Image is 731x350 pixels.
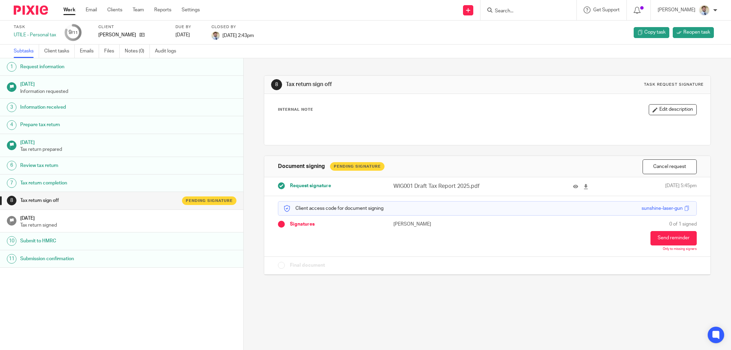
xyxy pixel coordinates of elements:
a: Notes (0) [125,45,150,58]
p: [PERSON_NAME] [658,7,695,13]
a: Emails [80,45,99,58]
div: Task request signature [644,82,704,87]
div: 11 [7,254,16,264]
small: /11 [72,31,78,35]
h1: Information received [20,102,165,112]
a: Audit logs [155,45,181,58]
p: [PERSON_NAME] [393,221,487,228]
div: sunshine-laser-gun [642,205,683,212]
span: 0 of 1 signed [669,221,697,228]
a: Files [104,45,120,58]
p: Client access code for document signing [283,205,383,212]
h1: Review tax return [20,160,165,171]
img: Pixie [14,5,48,15]
span: Reopen task [683,29,710,36]
div: 9 [69,28,78,36]
p: WIG001 Draft Tax Report 2025.pdf [393,182,510,190]
span: Get Support [593,8,620,12]
img: 1693835698283.jfif [699,5,710,16]
img: 1693835698283.jfif [211,32,220,40]
div: 4 [7,120,16,130]
span: Final document [290,262,325,269]
button: Send reminder [650,231,697,245]
h1: Tax return completion [20,178,165,188]
div: 3 [7,102,16,112]
span: Request signature [290,182,331,189]
a: Reopen task [673,27,714,38]
h1: Submit to HMRC [20,236,165,246]
div: 10 [7,236,16,246]
label: Task [14,24,56,30]
h1: Request information [20,62,165,72]
a: Client tasks [44,45,75,58]
span: Pending signature [186,198,233,204]
div: [DATE] [175,32,203,38]
a: Work [63,7,75,13]
p: Tax return signed [20,222,236,229]
a: Settings [182,7,200,13]
a: Email [86,7,97,13]
p: Only to missing signers [663,247,697,251]
h1: Submission confirmation [20,254,165,264]
p: Information requested [20,88,236,95]
h1: Tax return sign off [286,81,502,88]
div: 1 [7,62,16,72]
h1: [DATE] [20,213,236,222]
p: Tax return prepared [20,146,236,153]
p: [PERSON_NAME] [98,32,136,38]
button: Cancel request [643,159,697,174]
div: UTILE - Personal tax [14,32,56,38]
h1: Document signing [278,163,325,170]
div: 7 [7,178,16,188]
h1: [DATE] [20,79,236,88]
a: Copy task [634,27,669,38]
h1: Tax return sign off [20,195,165,206]
span: [DATE] 5:45pm [665,182,697,190]
button: Edit description [649,104,697,115]
a: Team [133,7,144,13]
div: Pending Signature [330,162,385,171]
div: 6 [7,161,16,170]
label: Client [98,24,167,30]
div: 8 [7,196,16,205]
label: Due by [175,24,203,30]
h1: [DATE] [20,137,236,146]
a: Reports [154,7,171,13]
label: Closed by [211,24,254,30]
input: Search [494,8,556,14]
p: Internal Note [278,107,313,112]
a: Clients [107,7,122,13]
div: 8 [271,79,282,90]
span: [DATE] 2:43pm [222,33,254,38]
span: Copy task [644,29,666,36]
span: Signatures [290,221,315,228]
h1: Prepare tax return [20,120,165,130]
a: Subtasks [14,45,39,58]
